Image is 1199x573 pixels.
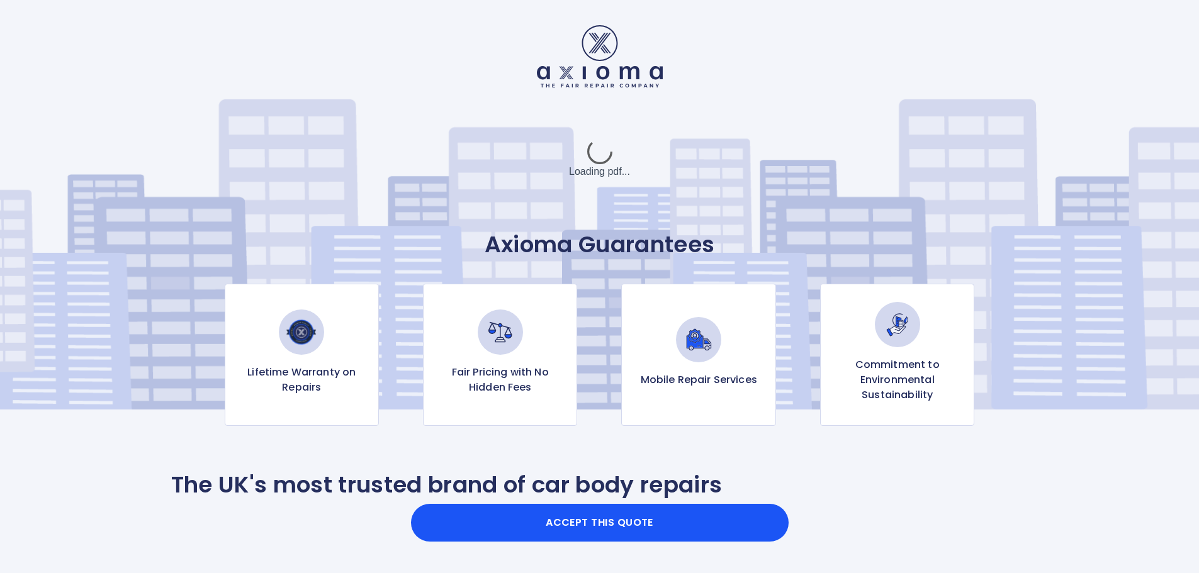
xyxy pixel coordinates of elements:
[411,504,789,542] button: Accept this Quote
[676,317,721,362] img: Mobile Repair Services
[641,372,757,387] p: Mobile Repair Services
[537,25,663,87] img: Logo
[434,365,566,395] p: Fair Pricing with No Hidden Fees
[235,365,368,395] p: Lifetime Warranty on Repairs
[478,309,523,355] img: Fair Pricing with No Hidden Fees
[279,309,324,355] img: Lifetime Warranty on Repairs
[171,231,1028,259] p: Axioma Guarantees
[875,302,920,347] img: Commitment to Environmental Sustainability
[171,471,723,499] p: The UK's most trusted brand of car body repairs
[505,128,694,191] div: Loading pdf...
[831,357,964,403] p: Commitment to Environmental Sustainability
